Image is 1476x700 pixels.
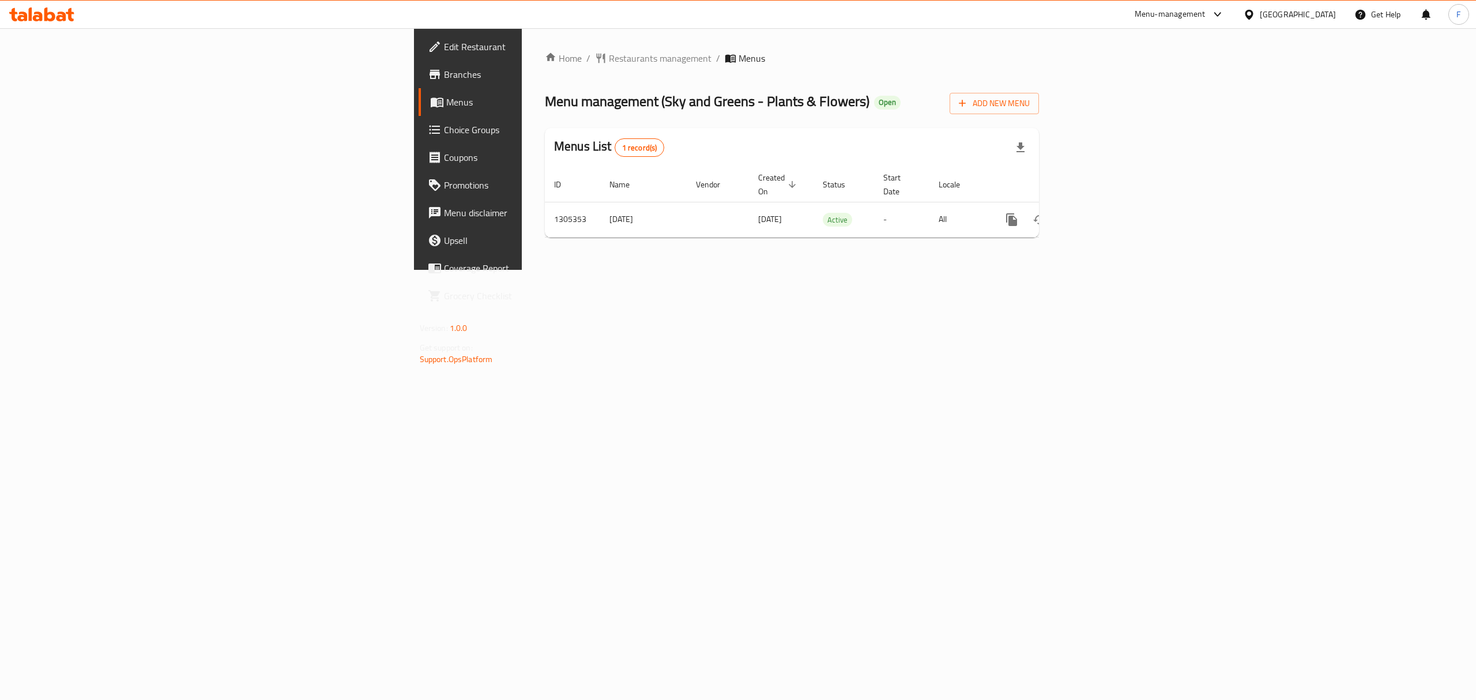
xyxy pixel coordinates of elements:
span: Get support on: [420,340,473,355]
a: Choice Groups [419,116,661,144]
a: Coupons [419,144,661,171]
span: Menu management ( Sky and Greens - Plants & Flowers ) [545,88,869,114]
span: Coverage Report [444,261,652,275]
h2: Menus List [554,138,664,157]
a: Menus [419,88,661,116]
span: Edit Restaurant [444,40,652,54]
div: [GEOGRAPHIC_DATA] [1260,8,1336,21]
span: F [1456,8,1460,21]
div: Open [874,96,901,110]
span: Grocery Checklist [444,289,652,303]
td: - [874,202,929,237]
a: Coverage Report [419,254,661,282]
a: Menu disclaimer [419,199,661,227]
a: Branches [419,61,661,88]
button: Add New Menu [950,93,1039,114]
a: Upsell [419,227,661,254]
div: Menu-management [1135,7,1206,21]
span: Name [609,178,645,191]
span: ID [554,178,576,191]
table: enhanced table [545,167,1118,238]
span: Vendor [696,178,735,191]
button: more [998,206,1026,234]
span: Add New Menu [959,96,1030,111]
span: Status [823,178,860,191]
span: Choice Groups [444,123,652,137]
span: Upsell [444,234,652,247]
span: Menu disclaimer [444,206,652,220]
a: Edit Restaurant [419,33,661,61]
a: Grocery Checklist [419,282,661,310]
div: Export file [1007,134,1034,161]
span: Locale [939,178,975,191]
td: All [929,202,989,237]
nav: breadcrumb [545,51,1039,65]
li: / [716,51,720,65]
span: Menus [739,51,765,65]
a: Promotions [419,171,661,199]
span: 1 record(s) [615,142,664,153]
span: Start Date [883,171,916,198]
span: Coupons [444,150,652,164]
span: Branches [444,67,652,81]
span: [DATE] [758,212,782,227]
button: Change Status [1026,206,1053,234]
span: Open [874,97,901,107]
span: Version: [420,321,448,336]
a: Support.OpsPlatform [420,352,493,367]
span: Created On [758,171,800,198]
span: Promotions [444,178,652,192]
span: Active [823,213,852,227]
span: Menus [446,95,652,109]
span: 1.0.0 [450,321,468,336]
th: Actions [989,167,1118,202]
div: Total records count [615,138,665,157]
